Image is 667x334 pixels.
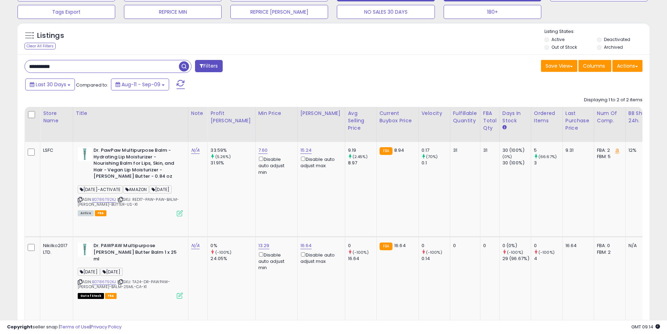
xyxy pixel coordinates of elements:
[25,43,56,49] div: Clear All Filters
[121,81,160,88] span: Aug-11 - Sep-09
[215,154,231,159] small: (5.26%)
[123,185,149,193] span: AMAZON
[534,243,562,249] div: 0
[215,250,231,255] small: (-100%)
[502,110,528,124] div: Days In Stock
[78,243,92,257] img: 31elqR-lPLL._SL40_.jpg
[502,124,507,131] small: Days In Stock.
[348,147,376,154] div: 9.19
[93,147,179,182] b: Dr. PawPaw Multipurpose Balm - Hydrating Lip Moisturizer - Nourishing Balm for Lips, Skin, and Ha...
[507,250,523,255] small: (-100%)
[43,110,70,124] div: Store Name
[7,324,121,330] div: seller snap | |
[43,243,68,255] div: Nikilko2017 LTD.
[300,147,312,154] a: 15.24
[111,79,169,90] button: Aug-11 - Sep-09
[348,243,376,249] div: 0
[584,97,642,103] div: Displaying 1 to 2 of 2 items
[483,243,494,249] div: 0
[348,255,376,262] div: 16.64
[210,160,255,166] div: 31.91%
[37,31,64,41] h5: Listings
[92,279,116,285] a: B0786T92KJ
[597,147,620,154] div: FBA: 2
[534,110,560,124] div: Ordered Items
[353,154,368,159] small: (2.45%)
[300,251,340,265] div: Disable auto adjust max
[191,242,200,249] a: N/A
[93,243,179,264] b: Dr. PAWPAW Multipurpose [PERSON_NAME] Butter Balm 1 x 25 ml
[7,323,33,330] strong: Copyright
[534,160,562,166] div: 3
[78,185,123,193] span: [DATE]-ACTIVATE
[100,268,123,276] span: [DATE]
[453,243,475,249] div: 0
[380,147,392,155] small: FBA
[544,28,649,35] p: Listing States:
[258,155,292,176] div: Disable auto adjust min
[597,110,623,124] div: Num of Comp.
[78,147,183,216] div: ASIN:
[628,110,654,124] div: BB Share 24h.
[444,5,541,19] button: 180+
[628,147,652,154] div: 12%
[534,255,562,262] div: 4
[565,243,589,249] div: 16.64
[353,250,369,255] small: (-100%)
[422,255,450,262] div: 0.14
[210,147,255,154] div: 33.59%
[422,243,450,249] div: 0
[78,268,100,276] span: [DATE]
[78,197,179,207] span: | SKU: RED17-PAW-PAW-BALM-[PERSON_NAME]-BUTTER-US-X1
[631,323,660,330] span: 2025-10-10 09:14 GMT
[394,147,404,154] span: 8.94
[483,110,496,132] div: FBA Total Qty
[78,279,171,289] span: | SKU: TA24-DR-PAWPAW-[PERSON_NAME]-BALM-25ML-CA-X1
[502,243,531,249] div: 0 (0%)
[258,147,268,154] a: 7.60
[551,36,564,42] label: Active
[541,60,577,72] button: Save View
[422,147,450,154] div: 0.17
[539,154,557,159] small: (66.67%)
[230,5,328,19] button: REPRICE [PERSON_NAME]
[76,110,185,117] div: Title
[583,62,605,69] span: Columns
[300,110,342,117] div: [PERSON_NAME]
[612,60,642,72] button: Actions
[604,44,623,50] label: Archived
[36,81,66,88] span: Last 30 Days
[426,250,442,255] small: (-100%)
[394,242,406,249] span: 16.64
[25,79,75,90] button: Last 30 Days
[258,242,270,249] a: 13.29
[60,323,90,330] a: Terms of Use
[426,154,438,159] small: (70%)
[604,36,630,42] label: Deactivated
[300,155,340,169] div: Disable auto adjust max
[78,293,104,299] span: All listings that are currently out of stock and unavailable for purchase on Amazon
[150,185,172,193] span: [DATE]
[348,110,374,132] div: Avg Selling Price
[502,154,512,159] small: (0%)
[380,110,416,124] div: Current Buybox Price
[422,160,450,166] div: 0.1
[502,160,531,166] div: 30 (100%)
[195,60,222,72] button: Filters
[502,255,531,262] div: 29 (96.67%)
[534,147,562,154] div: 5
[565,110,591,132] div: Last Purchase Price
[78,147,92,161] img: 31elqR-lPLL._SL40_.jpg
[337,5,435,19] button: NO SALES 30 DAYS
[210,243,255,249] div: 0%
[539,250,555,255] small: (-100%)
[191,110,205,117] div: Note
[95,210,107,216] span: FBA
[210,110,252,124] div: Profit [PERSON_NAME]
[483,147,494,154] div: 31
[453,110,477,124] div: Fulfillable Quantity
[300,242,312,249] a: 16.64
[597,154,620,160] div: FBM: 5
[210,255,255,262] div: 24.05%
[258,110,294,117] div: Min Price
